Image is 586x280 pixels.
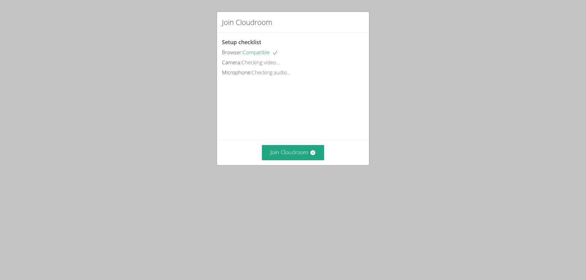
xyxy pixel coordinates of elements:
[222,69,251,76] span: Microphone:
[251,69,291,76] span: Checking audio...
[222,17,272,28] h2: Join Cloudroom
[262,145,324,160] button: Join Cloudroom
[222,49,243,56] span: Browser:
[243,49,278,56] span: Compatible
[222,59,241,66] span: Camera:
[222,38,261,46] span: Setup checklist
[241,59,280,66] span: Checking video...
